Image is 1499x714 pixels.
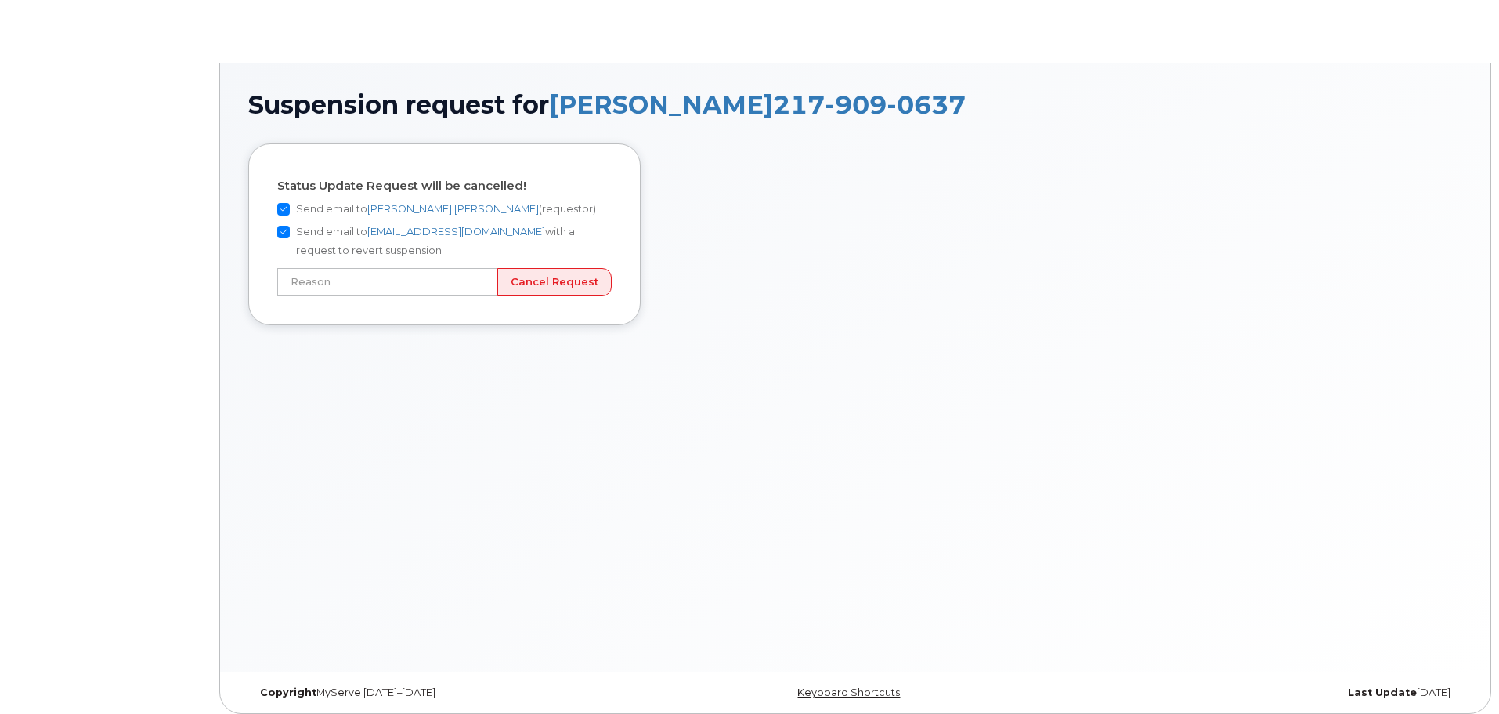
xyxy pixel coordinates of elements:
strong: Last Update [1348,687,1417,698]
a: [PERSON_NAME].[PERSON_NAME] [367,203,539,215]
input: Reason [277,268,498,296]
span: 217 [773,89,966,120]
a: Keyboard Shortcuts [797,687,900,698]
strong: Copyright [260,687,316,698]
div: MyServe [DATE]–[DATE] [248,687,653,699]
h4: Status Update Request will be cancelled! [277,179,612,193]
input: Cancel Request [497,268,612,297]
label: Send email to with a request to revert suspension [277,223,612,260]
input: Send email to[EMAIL_ADDRESS][DOMAIN_NAME]with a request to revert suspension [277,226,290,238]
input: Send email to[PERSON_NAME].[PERSON_NAME](requestor) [277,203,290,216]
label: Send email to (requestor) [277,200,596,219]
h1: Suspension request for [248,91,1462,118]
div: [DATE] [1057,687,1462,699]
span: 0637 [887,89,966,120]
a: [PERSON_NAME]2179090637 [549,91,966,118]
span: 909 [825,89,887,120]
a: [EMAIL_ADDRESS][DOMAIN_NAME] [367,226,545,237]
